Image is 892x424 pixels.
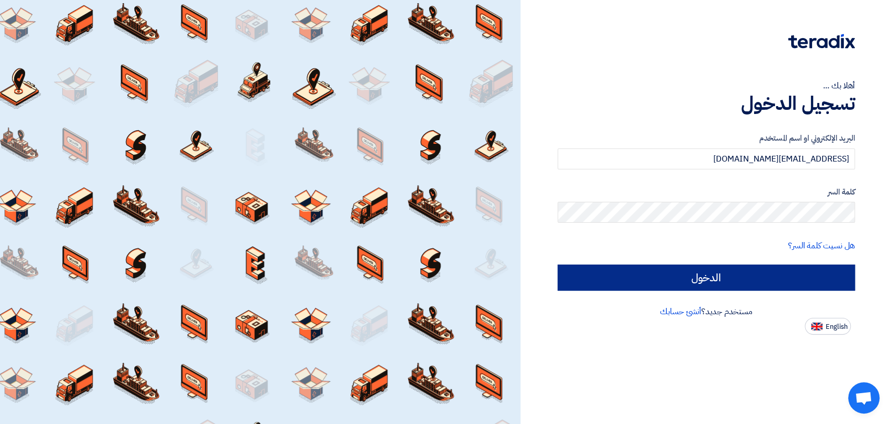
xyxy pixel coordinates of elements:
[660,305,701,318] a: أنشئ حسابك
[558,92,855,115] h1: تسجيل الدخول
[558,186,855,198] label: كلمة السر
[558,79,855,92] div: أهلا بك ...
[788,239,855,252] a: هل نسيت كلمة السر؟
[805,318,851,335] button: English
[558,132,855,144] label: البريد الإلكتروني او اسم المستخدم
[558,305,855,318] div: مستخدم جديد؟
[558,265,855,291] input: الدخول
[826,323,848,330] span: English
[788,34,855,49] img: Teradix logo
[811,323,823,330] img: en-US.png
[558,148,855,169] input: أدخل بريد العمل الإلكتروني او اسم المستخدم الخاص بك ...
[848,382,879,414] div: Open chat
